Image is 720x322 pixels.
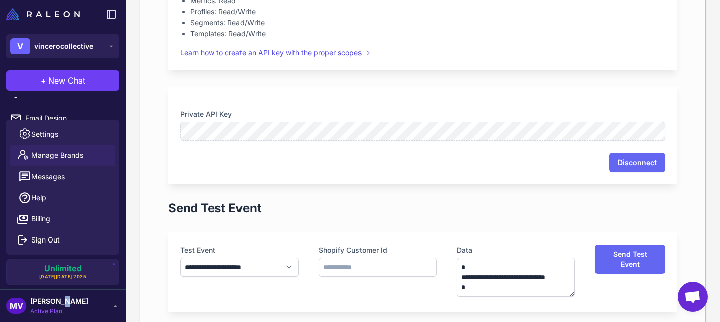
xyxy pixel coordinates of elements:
span: Sign Out [31,234,60,246]
a: Email Design [4,108,122,129]
span: Settings [31,129,58,140]
a: Raleon Logo [6,8,84,20]
span: New Chat [48,74,85,87]
a: Learn how to create an API key with the proper scopes → [180,48,370,57]
div: Open chat [678,282,708,312]
label: Private API Key [180,109,665,120]
span: Manage Brands [31,150,83,161]
div: MV [6,298,26,314]
li: Templates: Read/Write [190,28,665,39]
label: Shopify Customer Id [319,245,437,256]
li: Segments: Read/Write [190,17,665,28]
button: Disconnect [609,153,665,172]
button: Messages [10,166,115,187]
span: Unlimited [44,264,82,272]
button: Send Test Event [595,245,665,274]
span: vincerocollective [34,41,93,52]
span: Email Design [25,113,113,124]
img: Raleon Logo [6,8,80,20]
span: + [41,74,46,87]
span: Billing [31,213,50,224]
button: +New Chat [6,70,119,91]
a: Help [10,187,115,208]
label: Test Event [180,245,299,256]
span: Active Plan [30,307,88,316]
label: Data [457,245,575,256]
div: V [10,38,30,54]
span: Messages [31,171,65,182]
span: [PERSON_NAME] [30,296,88,307]
span: [DATE][DATE] 2025 [39,273,87,280]
span: Help [31,192,46,203]
button: Vvincerocollective [6,34,119,58]
h1: Send Test Event [168,200,261,216]
li: Profiles: Read/Write [190,6,665,17]
button: Sign Out [10,229,115,251]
